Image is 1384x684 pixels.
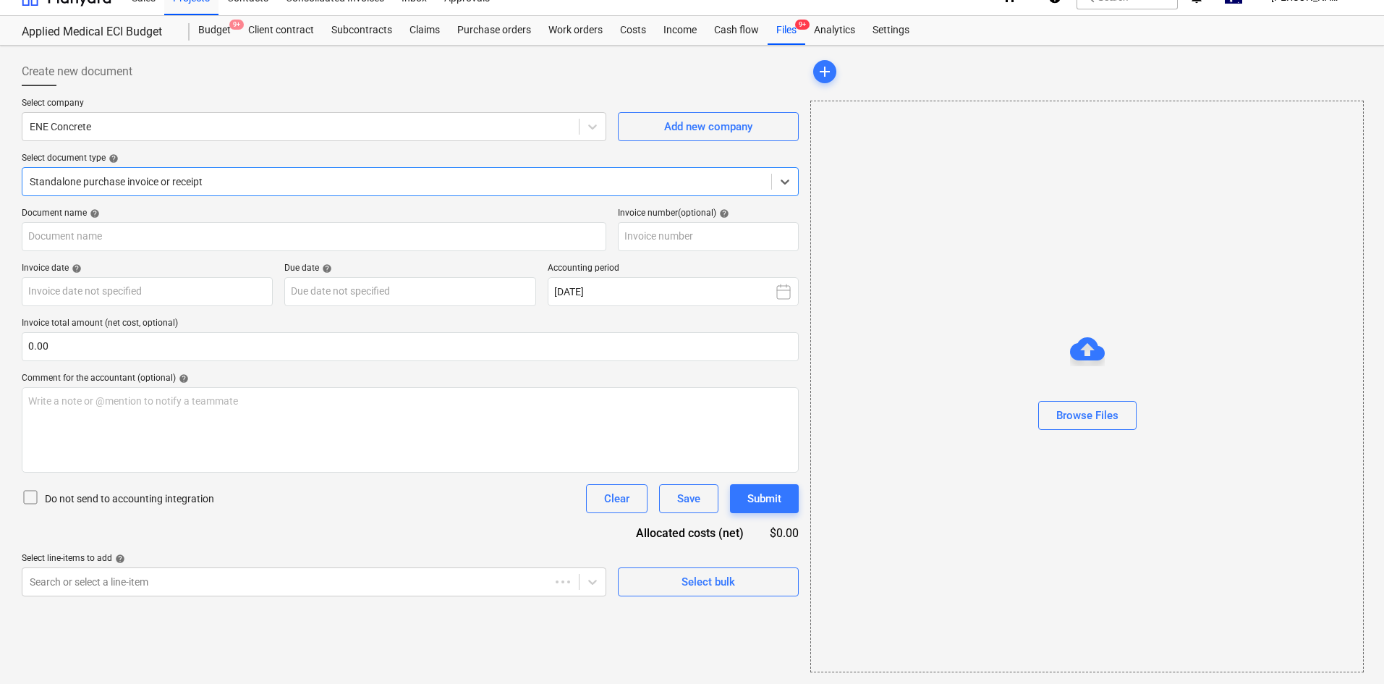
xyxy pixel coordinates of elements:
a: Analytics [805,16,864,45]
input: Invoice date not specified [22,277,273,306]
button: Select bulk [618,567,799,596]
div: Files [768,16,805,45]
div: Browse Files [1056,406,1118,425]
a: Claims [401,16,449,45]
div: Submit [747,489,781,508]
input: Document name [22,222,606,251]
div: Invoice number (optional) [618,208,799,219]
span: help [716,208,729,219]
span: help [69,263,82,274]
div: Select line-items to add [22,553,606,565]
a: Costs [611,16,655,45]
p: Do not send to accounting integration [45,491,214,506]
span: help [319,263,332,274]
div: Select document type [22,153,799,164]
div: Document name [22,208,606,219]
span: 9+ [229,20,244,30]
a: Client contract [239,16,323,45]
span: help [106,153,119,164]
span: help [87,208,100,219]
a: Settings [864,16,918,45]
a: Work orders [540,16,611,45]
p: Accounting period [548,263,799,277]
span: Create new document [22,63,132,80]
div: Comment for the accountant (optional) [22,373,799,384]
input: Due date not specified [284,277,535,306]
div: $0.00 [767,525,799,541]
div: Clear [604,489,629,508]
a: Purchase orders [449,16,540,45]
span: help [176,373,189,384]
div: Add new company [664,117,752,136]
a: Subcontracts [323,16,401,45]
button: [DATE] [548,277,799,306]
a: Cash flow [705,16,768,45]
span: 9+ [795,20,810,30]
div: Select bulk [682,573,735,591]
div: Due date [284,263,535,274]
input: Invoice number [618,222,799,251]
button: Clear [586,484,648,513]
a: Income [655,16,705,45]
button: Save [659,484,718,513]
button: Add new company [618,112,799,141]
button: Browse Files [1038,401,1137,430]
div: Invoice date [22,263,273,274]
a: Files9+ [768,16,805,45]
span: help [112,554,125,564]
p: Select company [22,98,606,112]
div: Browse Files [810,101,1364,672]
span: add [816,63,833,80]
div: Save [677,489,700,508]
div: Allocated costs (net) [611,525,767,541]
a: Budget9+ [190,16,239,45]
iframe: Chat Widget [1312,615,1384,684]
div: Budget [190,16,239,45]
button: Submit [730,484,799,513]
p: Invoice total amount (net cost, optional) [22,318,799,332]
div: Applied Medical ECI Budget [22,25,172,40]
input: Invoice total amount (net cost, optional) [22,332,799,361]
